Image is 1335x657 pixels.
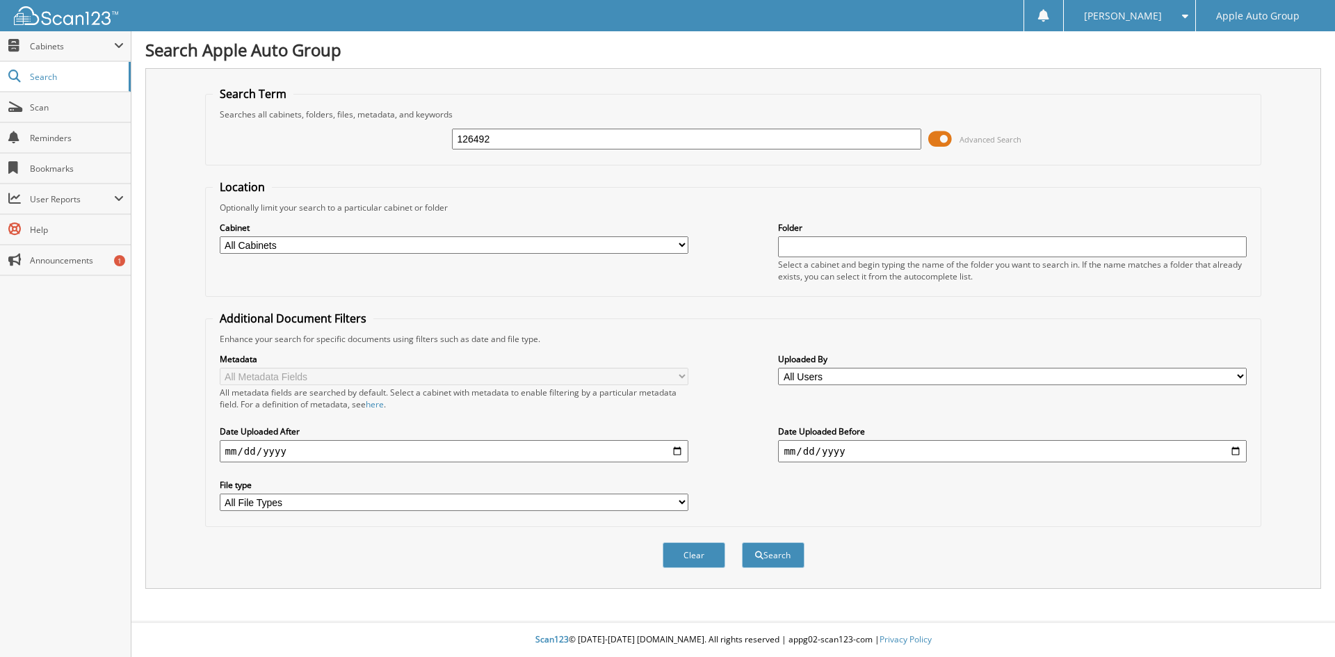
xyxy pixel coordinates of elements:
[213,108,1254,120] div: Searches all cabinets, folders, files, metadata, and keywords
[213,86,293,102] legend: Search Term
[778,353,1247,365] label: Uploaded By
[220,440,688,462] input: start
[220,479,688,491] label: File type
[220,353,688,365] label: Metadata
[30,163,124,175] span: Bookmarks
[220,387,688,410] div: All metadata fields are searched by default. Select a cabinet with metadata to enable filtering b...
[30,102,124,113] span: Scan
[213,311,373,326] legend: Additional Document Filters
[960,134,1021,145] span: Advanced Search
[535,633,569,645] span: Scan123
[880,633,932,645] a: Privacy Policy
[30,254,124,266] span: Announcements
[131,623,1335,657] div: © [DATE]-[DATE] [DOMAIN_NAME]. All rights reserved | appg02-scan123-com |
[1084,12,1162,20] span: [PERSON_NAME]
[220,425,688,437] label: Date Uploaded After
[30,132,124,144] span: Reminders
[1216,12,1300,20] span: Apple Auto Group
[213,202,1254,213] div: Optionally limit your search to a particular cabinet or folder
[30,193,114,205] span: User Reports
[742,542,804,568] button: Search
[213,179,272,195] legend: Location
[114,255,125,266] div: 1
[30,40,114,52] span: Cabinets
[14,6,118,25] img: scan123-logo-white.svg
[366,398,384,410] a: here
[778,222,1247,234] label: Folder
[213,333,1254,345] div: Enhance your search for specific documents using filters such as date and file type.
[778,259,1247,282] div: Select a cabinet and begin typing the name of the folder you want to search in. If the name match...
[220,222,688,234] label: Cabinet
[778,440,1247,462] input: end
[30,71,122,83] span: Search
[30,224,124,236] span: Help
[145,38,1321,61] h1: Search Apple Auto Group
[778,425,1247,437] label: Date Uploaded Before
[663,542,725,568] button: Clear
